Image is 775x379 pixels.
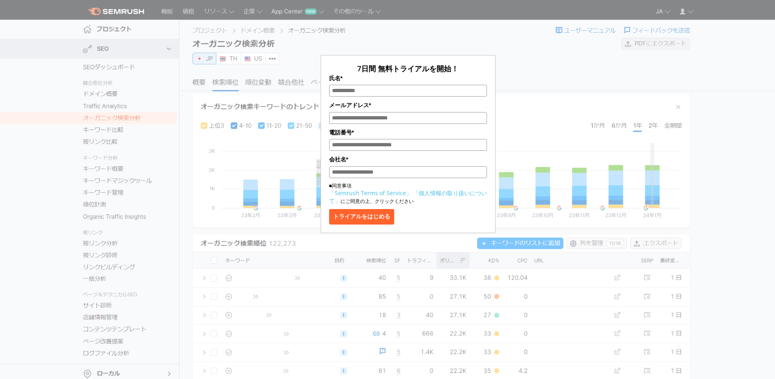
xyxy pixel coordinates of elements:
a: 「個人情報の取り扱いについて」 [329,189,487,205]
label: 電話番号* [329,128,487,137]
a: 「Semrush Terms of Service」 [329,189,412,197]
span: 7日間 無料トライアルを開始！ [357,64,458,73]
p: ■同意事項 にご同意の上、クリックください [329,182,487,205]
button: トライアルをはじめる [329,209,394,225]
label: メールアドレス* [329,101,487,110]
